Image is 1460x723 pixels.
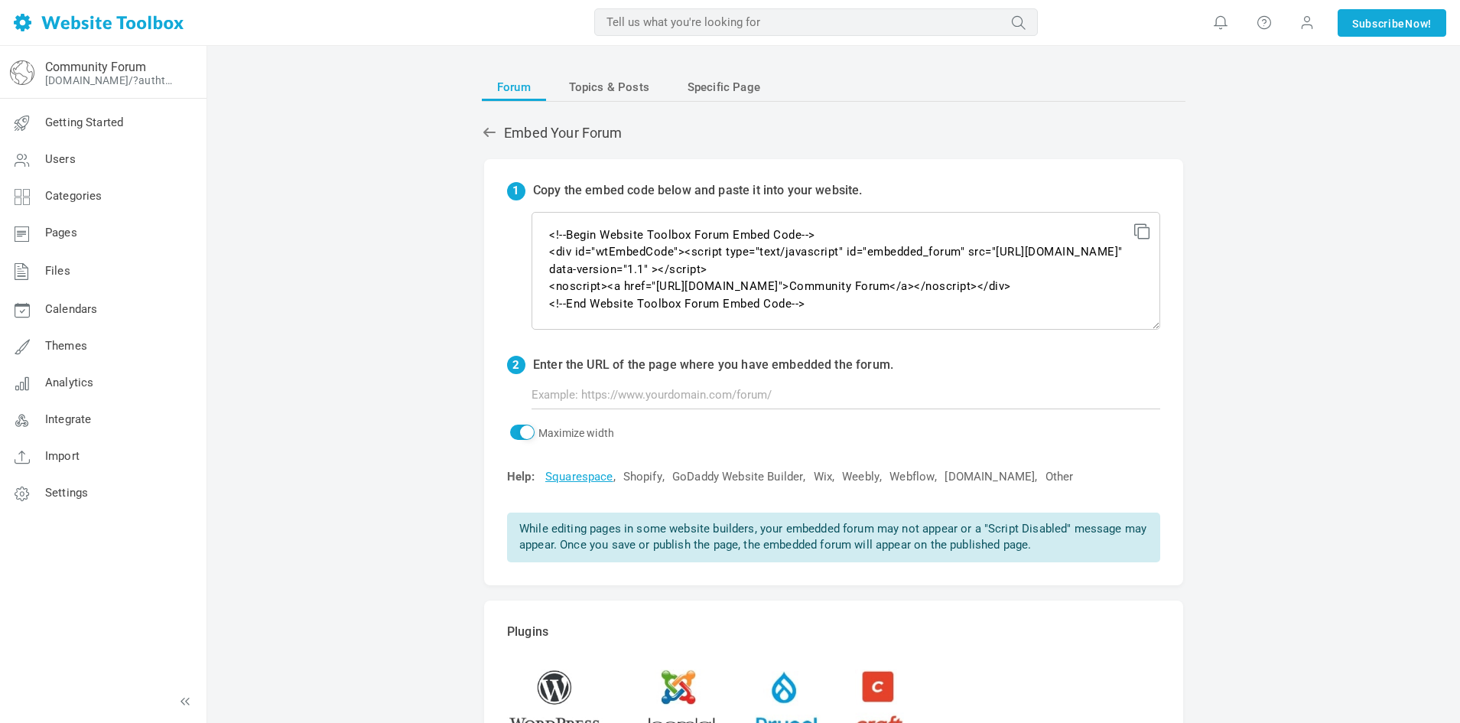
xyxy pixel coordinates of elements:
[45,376,93,389] span: Analytics
[623,469,662,485] a: Shopify
[45,74,178,86] a: [DOMAIN_NAME]/?authtoken=271043bf34198f5e30b63afdd7d3871e&rememberMe=1
[507,513,1160,562] p: While editing pages in some website builders, your embedded forum may not appear or a "Script Dis...
[45,412,91,426] span: Integrate
[507,624,1160,641] p: Plugins
[507,427,614,439] label: Maximize width
[45,226,77,239] span: Pages
[45,189,102,203] span: Categories
[507,356,525,374] span: 2
[45,302,97,316] span: Calendars
[945,469,1035,485] a: [DOMAIN_NAME]
[45,116,123,129] span: Getting Started
[889,469,935,485] a: Webflow
[814,469,832,485] a: Wix
[482,73,546,101] a: Forum
[510,425,535,440] input: Maximize width
[532,212,1160,330] textarea: <!--Begin Website Toolbox Forum Embed Code--> <div id="wtEmbedCode"><script type="text/javascript...
[45,339,87,353] span: Themes
[532,380,1160,409] input: Example: https://www.yourdomain.com/forum/
[533,182,863,200] p: Copy the embed code below and paste it into your website.
[507,470,535,484] span: Help:
[672,469,803,485] a: GoDaddy Website Builder
[672,73,776,101] a: Specific Page
[45,60,146,74] a: Community Forum
[842,469,880,485] a: Weebly
[45,264,70,278] span: Files
[45,152,76,166] span: Users
[10,60,34,85] img: globe-icon.png
[507,182,525,200] span: 1
[533,357,893,375] p: Enter the URL of the page where you have embedded the forum.
[45,449,80,463] span: Import
[499,469,1160,485] div: , , , , , , ,
[1405,15,1432,32] span: Now!
[688,73,760,101] span: Specific Page
[45,486,88,500] span: Settings
[545,469,613,485] a: Squarespace
[554,73,665,101] a: Topics & Posts
[1045,469,1074,485] a: Other
[594,8,1038,36] input: Tell us what you're looking for
[569,73,649,101] span: Topics & Posts
[482,125,1185,142] h2: Embed Your Forum
[1338,9,1446,37] a: SubscribeNow!
[497,73,531,101] span: Forum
